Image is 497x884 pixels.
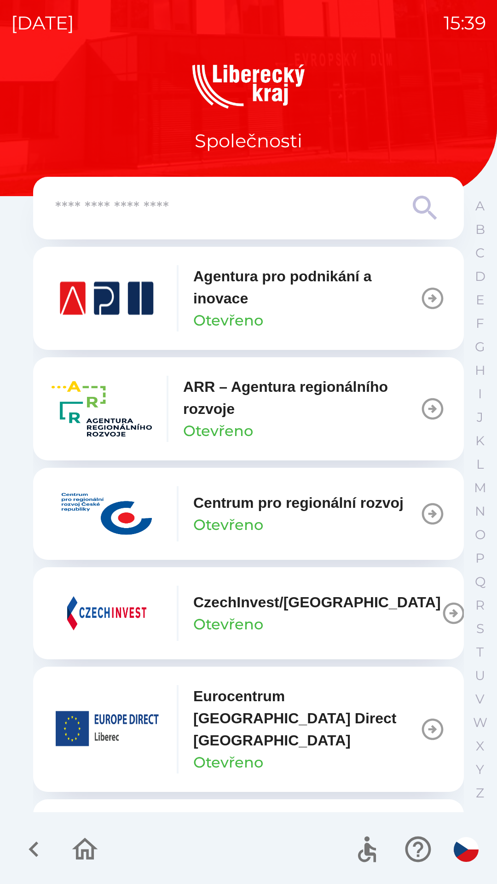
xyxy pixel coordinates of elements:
[193,309,263,331] p: Otevřeno
[475,550,485,566] p: P
[11,9,74,37] p: [DATE]
[468,265,491,288] button: D
[475,339,485,355] p: G
[52,381,152,436] img: 157ba001-05af-4362-8ba6-6f64d3b6f433.png
[193,492,404,514] p: Centrum pro regionální rozvoj
[476,315,484,331] p: F
[474,480,486,496] p: M
[476,644,484,660] p: T
[468,406,491,429] button: J
[476,762,484,778] p: Y
[193,265,420,309] p: Agentura pro podnikání a inovace
[475,668,485,684] p: U
[33,64,464,109] img: Logo
[468,194,491,218] button: A
[193,514,263,536] p: Otevřeno
[476,621,484,637] p: S
[468,593,491,617] button: R
[52,271,162,326] img: 8cbcfca4-daf3-4cd6-a4bc-9a520cce8152.png
[475,221,485,238] p: B
[444,9,486,37] p: 15:39
[475,268,485,285] p: D
[475,362,485,378] p: H
[478,386,482,402] p: I
[473,715,487,731] p: W
[195,127,302,155] p: Společnosti
[193,751,263,773] p: Otevřeno
[454,837,479,862] img: cs flag
[475,691,485,707] p: V
[468,711,491,734] button: W
[468,570,491,593] button: Q
[476,292,485,308] p: E
[193,591,441,613] p: CzechInvest/[GEOGRAPHIC_DATA]
[468,617,491,640] button: S
[33,247,464,350] button: Agentura pro podnikání a inovaceOtevřeno
[33,357,464,460] button: ARR – Agentura regionálního rozvojeOtevřeno
[468,382,491,406] button: I
[475,503,485,519] p: N
[468,758,491,781] button: Y
[468,476,491,500] button: M
[468,335,491,359] button: G
[33,468,464,560] button: Centrum pro regionální rozvojOtevřeno
[475,527,485,543] p: O
[476,785,484,801] p: Z
[183,376,420,420] p: ARR – Agentura regionálního rozvoje
[52,702,162,757] img: 3a1beb4f-d3e5-4b48-851b-8303af1e5a41.png
[468,523,491,547] button: O
[183,420,253,442] p: Otevřeno
[33,567,464,659] button: CzechInvest/[GEOGRAPHIC_DATA]Otevřeno
[468,453,491,476] button: L
[468,500,491,523] button: N
[468,241,491,265] button: C
[476,738,484,754] p: X
[468,781,491,805] button: Z
[193,613,263,635] p: Otevřeno
[193,685,420,751] p: Eurocentrum [GEOGRAPHIC_DATA] Direct [GEOGRAPHIC_DATA]
[468,218,491,241] button: B
[468,429,491,453] button: K
[475,198,485,214] p: A
[475,433,485,449] p: K
[52,586,162,641] img: c927f8d6-c8fa-4bdd-9462-44b487a11e50.png
[468,547,491,570] button: P
[475,245,485,261] p: C
[468,734,491,758] button: X
[468,687,491,711] button: V
[476,456,484,472] p: L
[468,640,491,664] button: T
[52,486,162,541] img: 68df2704-ae73-4634-9931-9f67bcfb2c74.jpg
[475,597,485,613] p: R
[33,667,464,792] button: Eurocentrum [GEOGRAPHIC_DATA] Direct [GEOGRAPHIC_DATA]Otevřeno
[475,574,485,590] p: Q
[468,664,491,687] button: U
[468,359,491,382] button: H
[468,312,491,335] button: F
[477,409,483,425] p: J
[468,288,491,312] button: E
